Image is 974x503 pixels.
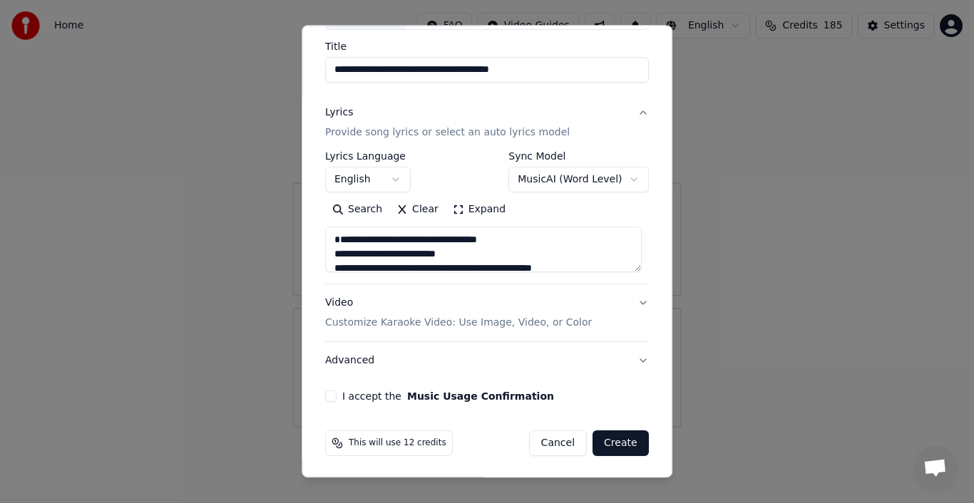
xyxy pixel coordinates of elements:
[325,125,570,140] p: Provide song lyrics or select an auto lyrics model
[325,151,649,284] div: LyricsProvide song lyrics or select an auto lyrics model
[325,342,649,379] button: Advanced
[325,94,649,151] button: LyricsProvide song lyrics or select an auto lyrics model
[508,151,648,161] label: Sync Model
[325,41,649,51] label: Title
[446,198,513,221] button: Expand
[325,105,353,120] div: Lyrics
[529,430,587,456] button: Cancel
[593,430,649,456] button: Create
[325,151,411,161] label: Lyrics Language
[326,4,406,29] div: Choose File
[325,198,389,221] button: Search
[325,296,592,330] div: Video
[325,284,649,341] button: VideoCustomize Karaoke Video: Use Image, Video, or Color
[342,391,554,401] label: I accept the
[325,316,592,330] p: Customize Karaoke Video: Use Image, Video, or Color
[389,198,446,221] button: Clear
[349,437,446,449] span: This will use 12 credits
[407,391,554,401] button: I accept the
